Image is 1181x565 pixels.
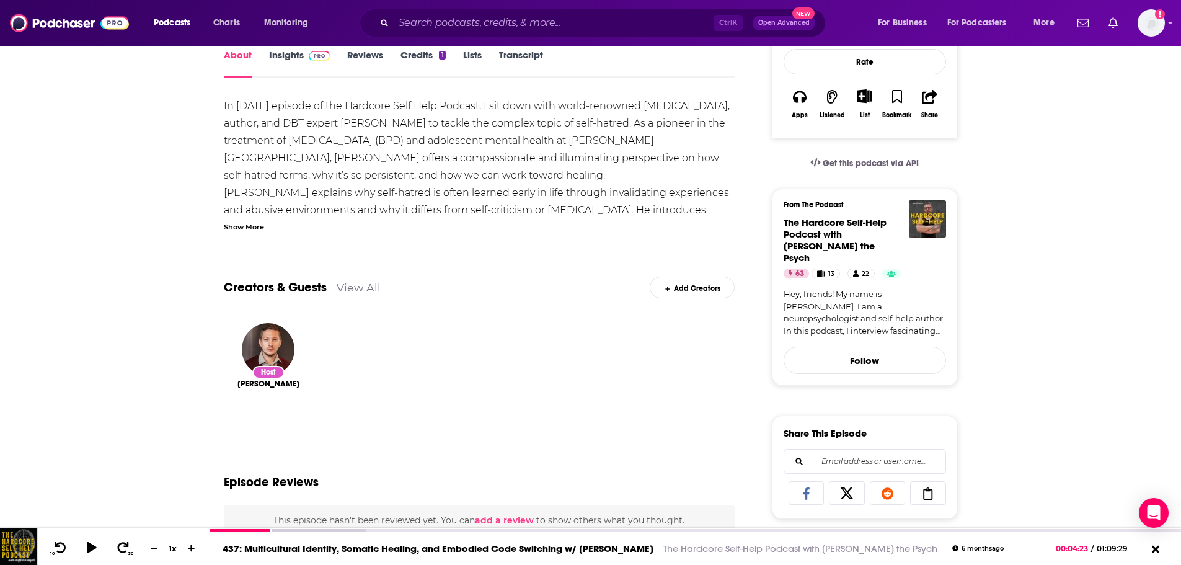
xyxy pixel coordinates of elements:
span: 10 [50,551,55,556]
a: Hey, friends! My name is [PERSON_NAME]. I am a neuropsychologist and self-help author. In this po... [784,288,946,337]
span: 63 [795,268,804,280]
span: 30 [128,551,133,556]
span: Charts [213,14,240,32]
a: Share on Facebook [789,481,825,505]
button: open menu [145,13,206,33]
img: Podchaser Pro [309,51,330,61]
button: Show More Button [852,89,877,103]
div: Listened [820,112,845,119]
img: Robert Duff [242,323,294,376]
span: Logged in as patiencebaldacci [1138,9,1165,37]
a: Share on X/Twitter [829,481,865,505]
div: Host [252,366,285,379]
span: This episode hasn't been reviewed yet. You can to show others what you thought. [273,515,684,526]
span: / [1091,544,1094,553]
span: Get this podcast via API [823,158,919,169]
div: Apps [792,112,808,119]
h3: Share This Episode [784,427,867,439]
button: open menu [869,13,942,33]
a: Reviews [347,49,383,78]
button: Show profile menu [1138,9,1165,37]
button: Bookmark [881,81,913,127]
div: List [860,111,870,119]
a: Robert Duff [237,379,299,389]
a: Charts [205,13,247,33]
a: 13 [812,269,839,278]
div: 1 x [162,543,184,553]
a: The Hardcore Self-Help Podcast with [PERSON_NAME] the Psych [663,543,937,554]
div: Rate [784,49,946,74]
span: Podcasts [154,14,190,32]
input: Email address or username... [794,450,936,473]
button: open menu [939,13,1025,33]
button: open menu [1025,13,1070,33]
img: Podchaser - Follow, Share and Rate Podcasts [10,11,129,35]
span: The Hardcore Self-Help Podcast with [PERSON_NAME] the Psych [784,216,887,264]
a: The Hardcore Self-Help Podcast with Duff the Psych [784,216,887,264]
a: Show notifications dropdown [1104,12,1123,33]
span: 01:09:29 [1094,544,1140,553]
a: Share on Reddit [870,481,906,505]
button: Listened [816,81,848,127]
a: 22 [847,269,875,278]
button: Apps [784,81,816,127]
div: Add Creators [650,277,735,298]
a: View All [337,281,381,294]
button: Follow [784,347,946,374]
img: User Profile [1138,9,1165,37]
span: For Podcasters [947,14,1007,32]
a: InsightsPodchaser Pro [269,49,330,78]
a: Transcript [499,49,543,78]
span: More [1033,14,1055,32]
div: Search podcasts, credits, & more... [371,9,838,37]
h3: From The Podcast [784,200,936,209]
span: Ctrl K [714,15,743,31]
a: Credits1 [400,49,445,78]
input: Search podcasts, credits, & more... [394,13,714,33]
div: Show More ButtonList [848,81,880,127]
button: 10 [48,541,71,556]
span: 13 [828,268,834,280]
span: 00:04:23 [1056,544,1091,553]
a: Copy Link [910,481,946,505]
a: Creators & Guests [224,280,327,295]
svg: Add a profile image [1155,9,1165,19]
span: New [792,7,815,19]
span: 22 [862,268,869,280]
div: Open Intercom Messenger [1139,498,1169,528]
button: Share [913,81,945,127]
button: add a review [475,514,534,527]
div: Bookmark [882,112,911,119]
div: Share [921,112,938,119]
button: Open AdvancedNew [753,16,815,30]
div: Search followers [784,449,946,474]
h3: Episode Reviews [224,474,319,490]
a: Lists [463,49,482,78]
img: The Hardcore Self-Help Podcast with Duff the Psych [909,200,946,238]
span: Open Advanced [758,20,810,26]
div: 1 [439,51,445,60]
a: Show notifications dropdown [1073,12,1094,33]
button: open menu [255,13,324,33]
span: [PERSON_NAME] [237,379,299,389]
span: Monitoring [264,14,308,32]
button: 30 [112,541,136,556]
a: 437: Multicultural Identity, Somatic Healing, and Embodied Code Switching w/ [PERSON_NAME] [223,543,653,554]
a: 63 [784,269,809,278]
span: For Business [878,14,927,32]
a: About [224,49,252,78]
a: Get this podcast via API [800,148,929,179]
div: 6 months ago [952,545,1004,552]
